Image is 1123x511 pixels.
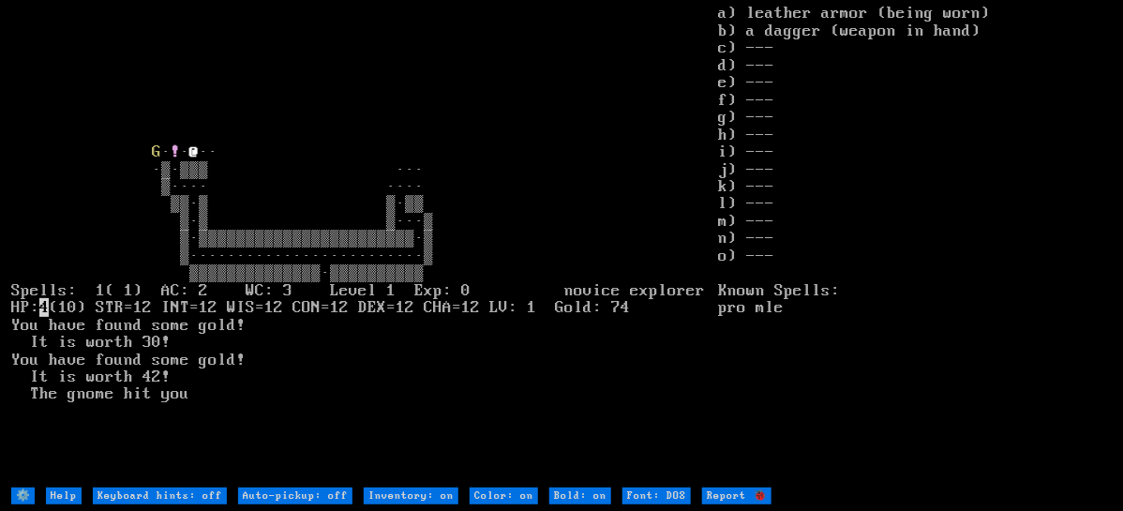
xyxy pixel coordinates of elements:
font: @ [189,143,199,161]
input: Color: on [470,488,538,504]
larn: · · ·· ·▒·▒▒▒ ··· ▒···· ···· ▒▒·▒ ▒·▒▒ ▒·▒ ▒···▒ ▒·▒▒▒▒▒▒▒▒▒▒▒▒▒▒▒▒▒▒▒▒▒▒▒·▒ ▒···················... [11,5,719,485]
input: Help [46,488,82,504]
mark: 4 [39,298,49,317]
input: Inventory: on [364,488,458,504]
input: ⚙️ [11,488,35,504]
input: Bold: on [549,488,611,504]
input: Keyboard hints: off [93,488,227,504]
stats: a) leather armor (being worn) b) a dagger (weapon in hand) c) --- d) --- e) --- f) --- g) --- h) ... [719,5,1112,485]
font: ! [171,143,180,161]
input: Font: DOS [622,488,691,504]
input: Auto-pickup: off [238,488,352,504]
font: G [152,143,161,161]
input: Report 🐞 [702,488,771,504]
